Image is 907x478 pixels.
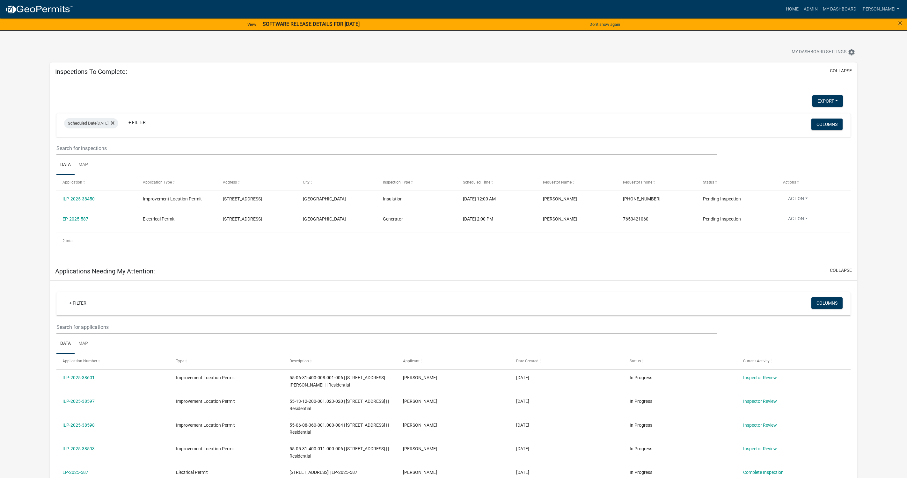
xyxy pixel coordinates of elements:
span: 08/27/2025 [516,470,529,475]
span: Elliott Burkett [543,196,577,201]
a: + Filter [64,297,91,309]
button: Columns [811,297,843,309]
a: View [245,19,259,30]
a: EP-2025-587 [62,216,88,221]
input: Search for applications [56,321,716,334]
a: Complete Inspection [743,470,784,475]
datatable-header-cell: Status [697,175,777,190]
span: In Progress [630,446,652,451]
datatable-header-cell: Description [283,354,397,369]
button: collapse [830,68,852,74]
button: Action [783,215,813,225]
span: Current Activity [743,359,770,363]
h5: Applications Needing My Attention: [55,267,155,275]
datatable-header-cell: City [297,175,377,190]
span: Status [630,359,641,363]
span: Applicant [403,359,420,363]
datatable-header-cell: Address [216,175,296,190]
span: 765-318-6194 [623,196,661,201]
a: [PERSON_NAME] [859,3,902,15]
button: Don't show again [587,19,623,30]
a: Data [56,155,75,175]
datatable-header-cell: Application [56,175,136,190]
a: My Dashboard [820,3,859,15]
span: 1440 BEECH GROVE CT | EP-2025-587 [289,470,357,475]
div: collapse [50,81,857,262]
span: Myra Johnson [403,399,437,404]
span: David Burns [403,423,437,428]
span: Linda B Wolff-Hurst [403,446,437,451]
span: 55-13-12-200-001.023-020 | 3082 E INDIAN SUMMER LN | | Residential [289,399,389,411]
span: Application Type [143,180,172,185]
span: Improvement Location Permit [176,399,235,404]
span: Date Created [516,359,538,363]
a: Admin [801,3,820,15]
span: Insulation [383,196,403,201]
a: Data [56,334,75,354]
button: Action [783,195,813,205]
datatable-header-cell: Applicant [397,354,510,369]
span: 2321 E NOTTINGHAM LN [223,196,262,201]
span: MARTINSVILLE [303,196,346,201]
span: Type [176,359,184,363]
span: In Progress [630,423,652,428]
span: My Dashboard Settings [792,48,846,56]
span: Electrical Permit [143,216,175,221]
span: Improvement Location Permit [176,423,235,428]
span: Application Number [62,359,97,363]
a: Map [75,155,92,175]
a: Map [75,334,92,354]
datatable-header-cell: Current Activity [737,354,850,369]
span: Application [62,180,82,185]
span: MARTINSVILLE [303,216,346,221]
span: Generator [383,216,403,221]
datatable-header-cell: Application Number [56,354,170,369]
span: Pending Inspection [703,216,741,221]
a: Inspector Review [743,375,777,380]
span: 55-06-08-360-001.000-004 | 4663 E SHADY LN | | Residential [289,423,389,435]
span: 7653421060 [623,216,648,221]
a: Inspector Review [743,446,777,451]
div: 2 total [56,233,851,249]
span: Improvement Location Permit [176,375,235,380]
span: Tim [543,216,577,221]
span: 09/08/2025, 2:00 PM [463,216,493,221]
span: Benjamin R Kinkade [403,375,437,380]
span: Improvement Location Permit [143,196,202,201]
a: ILP-2025-38597 [62,399,95,404]
a: Inspector Review [743,399,777,404]
span: 09/05/2025 [516,375,529,380]
span: 09/04/2025 [516,399,529,404]
span: In Progress [630,375,652,380]
span: 1440 BEECH GROVE CT [223,216,262,221]
span: Improvement Location Permit [176,446,235,451]
span: Pending Inspection [703,196,741,201]
datatable-header-cell: Scheduled Time [457,175,537,190]
datatable-header-cell: Actions [777,175,857,190]
i: settings [848,48,855,56]
div: [DATE] [64,118,118,128]
span: Actions [783,180,796,185]
span: Scheduled Time [463,180,490,185]
span: Requestor Phone [623,180,652,185]
input: Search for inspections [56,142,716,155]
span: Scheduled Date [68,121,97,126]
span: Status [703,180,714,185]
button: Columns [811,119,843,130]
a: EP-2025-587 [62,470,88,475]
span: In Progress [630,399,652,404]
span: City [303,180,310,185]
button: My Dashboard Settingssettings [786,46,860,58]
button: Close [898,19,902,27]
datatable-header-cell: Inspection Type [377,175,457,190]
a: ILP-2025-38593 [62,446,95,451]
span: Requestor Name [543,180,572,185]
span: × [898,18,902,27]
button: Export [812,95,843,107]
span: 08/28/2025 [516,446,529,451]
span: Tim [403,470,437,475]
button: collapse [830,267,852,274]
span: 09/03/2025 [516,423,529,428]
span: 09/08/2025, 12:00 AM [463,196,496,201]
datatable-header-cell: Date Created [510,354,624,369]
